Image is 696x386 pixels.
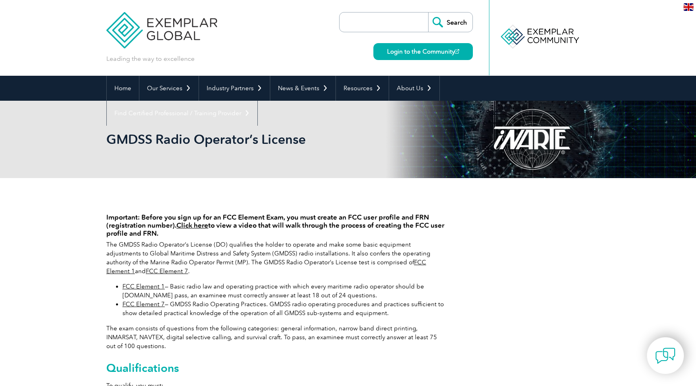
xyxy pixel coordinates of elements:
a: FCC Element 7 [146,268,188,275]
a: Industry Partners [199,76,270,101]
h2: GMDSS Radio Operator’s License [106,133,445,146]
img: contact-chat.png [655,346,675,366]
a: Resources [336,76,389,101]
a: FCC Element 7 [122,301,165,308]
a: About Us [389,76,439,101]
p: The GMDSS Radio Operator’s License (DO) qualifies the holder to operate and make some basic equip... [106,240,445,276]
img: en [684,3,694,11]
a: Login to the Community [373,43,473,60]
input: Search [428,12,472,32]
a: News & Events [270,76,336,101]
li: — GMDSS Radio Operating Practices. GMDSS radio operating procedures and practices sufficient to s... [122,300,445,318]
p: Leading the way to excellence [106,54,195,63]
img: open_square.png [455,49,459,54]
li: — Basic radio law and operating practice with which every maritime radio operator should be [DOMA... [122,282,445,300]
p: The exam consists of questions from the following categories: general information, narrow band di... [106,324,445,351]
a: Home [107,76,139,101]
h2: Qualifications [106,361,445,374]
h4: Important: Before you sign up for an FCC Element Exam, you must create an FCC user profile and FR... [106,213,445,237]
a: Find Certified Professional / Training Provider [107,101,257,126]
a: Click here [176,221,208,229]
a: Our Services [139,76,199,101]
a: FCC Element 1 [122,283,165,290]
